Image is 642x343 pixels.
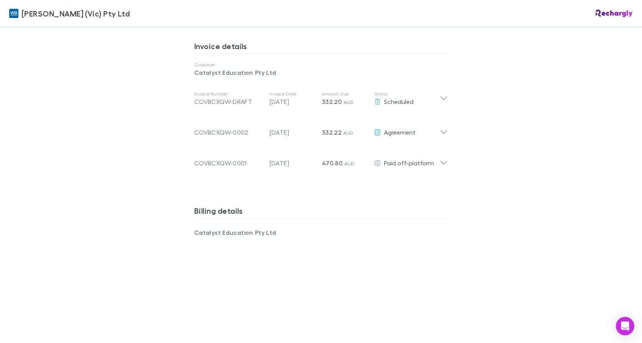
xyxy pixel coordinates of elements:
span: 470.80 [322,159,343,167]
div: COVBCXQW-DRAFT [194,97,263,106]
span: AUD [343,130,354,136]
p: Status [374,91,440,97]
p: [DATE] [270,128,316,137]
div: Open Intercom Messenger [616,317,634,335]
p: Invoice Number [194,91,263,97]
span: 332.22 [322,129,341,136]
span: [PERSON_NAME] (Vic) Pty Ltd [22,8,130,19]
p: [DATE] [270,158,316,168]
span: AUD [344,99,354,105]
p: Customer [194,62,448,68]
h3: Invoice details [194,41,448,54]
img: William Buck (Vic) Pty Ltd's Logo [9,9,18,18]
iframe: Secure address input frame [193,242,449,329]
p: Catalyst Education Pty Ltd [194,68,448,77]
h3: Billing details [194,206,448,218]
img: Rechargly Logo [596,10,633,17]
p: [DATE] [270,97,316,106]
div: COVBCXQW-0002 [194,128,263,137]
span: 332.20 [322,98,342,106]
div: COVBCXQW-0001[DATE]470.80 AUDPaid off-platform [188,145,454,175]
div: COVBCXQW-0001 [194,158,263,168]
span: Paid off-platform [384,159,434,167]
span: AUD [344,161,355,167]
div: Invoice NumberCOVBCXQW-DRAFTInvoice Date[DATE]Amount Due332.20 AUDStatusScheduled [188,83,454,114]
p: Catalyst Education Pty Ltd [194,228,321,237]
span: Scheduled [384,98,414,105]
p: Invoice Date [270,91,316,97]
span: Agreement [384,129,415,136]
div: COVBCXQW-0002[DATE]332.22 AUDAgreement [188,114,454,145]
p: Amount Due [322,91,368,97]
